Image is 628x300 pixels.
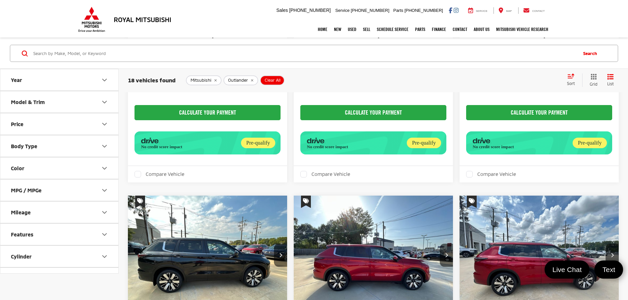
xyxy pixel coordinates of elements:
[101,142,108,150] div: Body Type
[0,224,119,245] button: FeaturesFeatures
[101,98,108,106] div: Model & Trim
[449,8,452,13] a: Facebook: Click to visit our Facebook page
[360,21,374,38] a: Sell
[11,143,37,149] div: Body Type
[599,265,618,274] span: Text
[300,171,350,177] label: Compare Vehicle
[101,208,108,216] div: Mileage
[594,260,623,279] a: Text
[429,21,449,38] a: Finance
[0,135,119,157] button: Body TypeBody Type
[224,75,258,85] button: remove Outlander
[351,8,389,13] span: [PHONE_NUMBER]
[493,7,517,14] a: Map
[344,21,360,38] a: Used
[114,16,171,23] h3: Royal Mitsubishi
[577,45,607,62] button: Search
[0,69,119,91] button: YearYear
[101,120,108,128] div: Price
[135,171,184,177] label: Compare Vehicle
[532,10,545,13] span: Contact
[467,196,477,208] span: Special
[289,8,331,13] span: [PHONE_NUMBER]
[466,105,612,120] : CALCULATE YOUR PAYMENT
[564,73,582,87] button: Select sort value
[301,196,311,208] span: Special
[506,10,512,13] span: Map
[549,265,585,274] span: Live Chat
[0,91,119,113] button: Model & TrimModel & Trim
[11,187,42,193] div: MPG / MPGe
[374,21,412,38] a: Schedule Service: Opens in a new tab
[582,73,602,87] button: Grid View
[11,77,22,83] div: Year
[590,81,597,87] span: Grid
[0,179,119,201] button: MPG / MPGeMPG / MPGe
[607,81,614,87] span: List
[335,8,349,13] span: Service
[454,8,459,13] a: Instagram: Click to visit our Instagram page
[602,73,619,87] button: List View
[0,246,119,267] button: CylinderCylinder
[440,244,453,267] button: Next image
[101,253,108,260] div: Cylinder
[493,21,552,38] a: Mitsubishi Vehicle Research
[128,77,176,83] span: 18 vehicles found
[545,260,590,279] a: Live Chat
[101,186,108,194] div: MPG / MPGe
[606,244,619,267] button: Next image
[0,113,119,135] button: PricePrice
[228,78,248,83] span: Outlander
[11,209,31,215] div: Mileage
[476,10,488,13] span: Service
[276,8,288,13] span: Sales
[449,21,470,38] a: Contact
[11,99,45,105] div: Model & Trim
[0,202,119,223] button: MileageMileage
[33,45,577,61] input: Search by Make, Model, or Keyword
[101,76,108,84] div: Year
[412,21,429,38] a: Parts: Opens in a new tab
[463,7,493,14] a: Service
[11,165,24,171] div: Color
[11,253,32,259] div: Cylinder
[186,75,222,85] button: remove Mitsubishi
[11,121,23,127] div: Price
[265,78,281,83] span: Clear All
[11,231,33,237] div: Features
[567,81,575,86] span: Sort
[0,268,119,289] button: Engine Size
[135,196,145,208] span: Special
[274,244,287,267] button: Next image
[518,7,550,14] a: Contact
[101,164,108,172] div: Color
[404,8,443,13] span: [PHONE_NUMBER]
[135,105,281,120] : CALCULATE YOUR PAYMENT
[393,8,403,13] span: Parts
[101,231,108,238] div: Features
[314,21,331,38] a: Home
[77,7,106,32] img: Mitsubishi
[300,105,446,120] : CALCULATE YOUR PAYMENT
[470,21,493,38] a: About Us
[466,171,516,177] label: Compare Vehicle
[0,157,119,179] button: ColorColor
[191,78,211,83] span: Mitsubishi
[260,75,284,85] button: Clear All
[331,21,344,38] a: New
